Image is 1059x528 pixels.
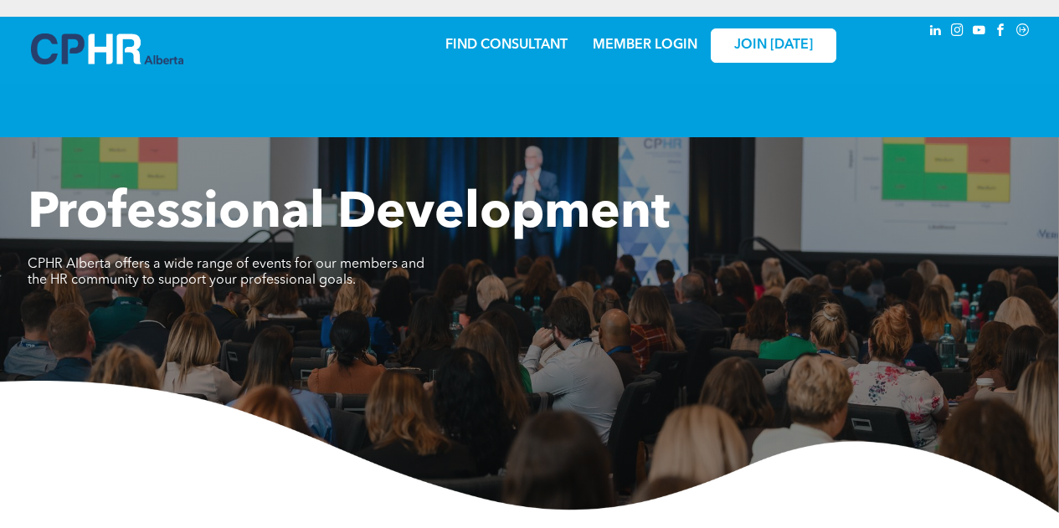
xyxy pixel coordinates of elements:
[948,21,967,44] a: instagram
[593,38,697,52] a: MEMBER LOGIN
[711,28,836,63] a: JOIN [DATE]
[992,21,1010,44] a: facebook
[31,33,183,64] img: A blue and white logo for cp alberta
[28,258,424,287] span: CPHR Alberta offers a wide range of events for our members and the HR community to support your p...
[445,38,568,52] a: FIND CONSULTANT
[927,21,945,44] a: linkedin
[28,189,670,239] span: Professional Development
[1014,21,1032,44] a: Social network
[734,38,813,54] span: JOIN [DATE]
[970,21,989,44] a: youtube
